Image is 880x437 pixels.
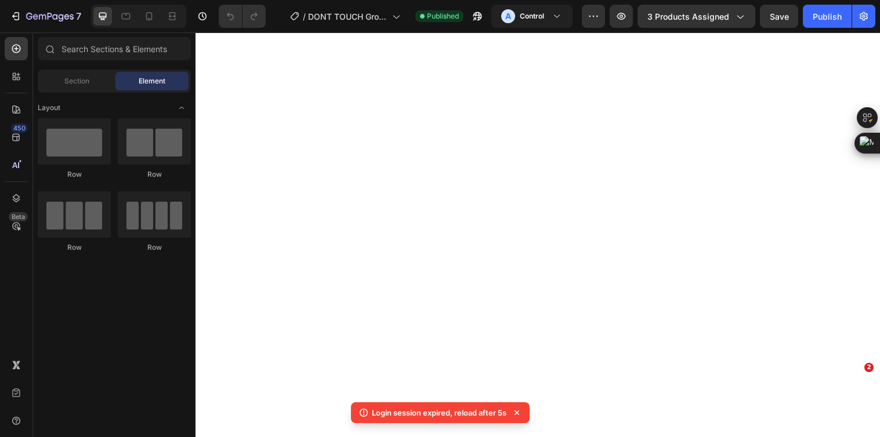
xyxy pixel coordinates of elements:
span: 2 [864,363,874,372]
span: Layout [38,103,60,113]
button: Publish [803,5,852,28]
div: Row [38,242,111,253]
p: Login session expired, reload after 5s [372,407,506,418]
span: Save [770,12,789,21]
p: A [505,10,511,22]
button: AControl [491,5,573,28]
span: 3 products assigned [647,10,729,23]
iframe: Design area [195,32,880,437]
div: Undo/Redo [219,5,266,28]
p: 7 [76,9,81,23]
span: Published [427,11,459,21]
span: Toggle open [172,99,191,117]
div: Row [118,242,191,253]
div: Row [38,169,111,180]
div: Row [118,169,191,180]
input: Search Sections & Elements [38,37,191,60]
div: 450 [11,123,28,133]
span: / [303,10,306,23]
div: Beta [9,212,28,221]
button: Save [760,5,798,28]
div: Publish [813,10,842,23]
iframe: Intercom live chat [841,380,868,408]
h3: Control [520,10,544,22]
span: DONT TOUCH Group Product - [PERSON_NAME]'s [308,10,388,23]
span: Element [139,76,165,86]
span: Section [64,76,89,86]
button: 7 [5,5,86,28]
button: 3 products assigned [638,5,755,28]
